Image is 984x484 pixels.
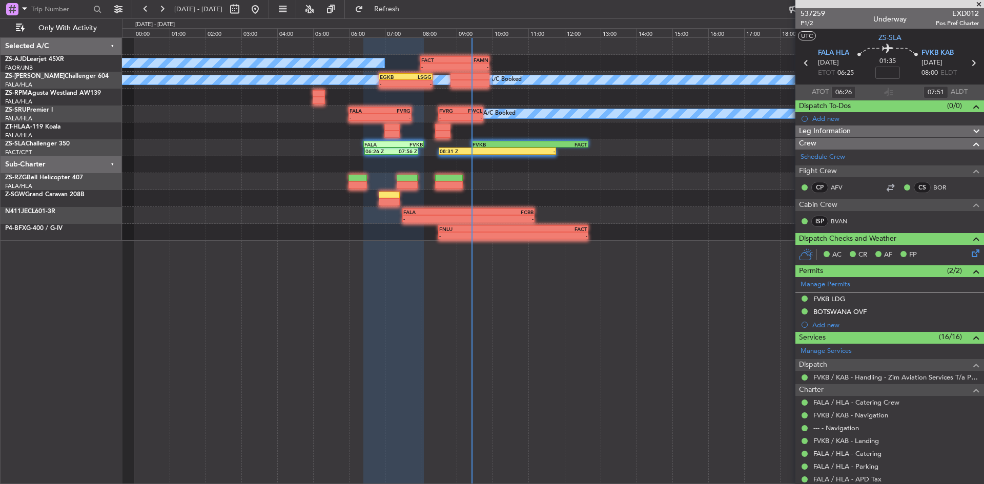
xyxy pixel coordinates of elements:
[135,20,175,29] div: [DATE] - [DATE]
[350,108,380,114] div: FALA
[380,80,406,87] div: -
[924,86,948,98] input: --:--
[818,68,835,78] span: ETOT
[813,462,878,471] a: FALA / HLA - Parking
[799,332,826,344] span: Services
[672,28,708,37] div: 15:00
[365,148,392,154] div: 06:26 Z
[831,217,854,226] a: BVAN
[780,28,816,37] div: 18:00
[813,373,979,382] a: FVKB / KAB - Handling - Zim Aviation Services T/a Pepeti Commodities
[439,226,513,232] div: FNLU
[421,57,455,63] div: FACT
[914,182,931,193] div: CS
[461,114,482,120] div: -
[939,331,962,342] span: (16/16)
[798,31,816,40] button: UTC
[5,81,32,89] a: FALA/HLA
[799,165,837,177] span: Flight Crew
[528,28,564,37] div: 11:00
[5,175,83,181] a: ZS-RZGBell Helicopter 407
[380,114,411,120] div: -
[5,98,32,106] a: FALA/HLA
[439,114,461,120] div: -
[5,192,25,198] span: Z-SGW
[5,208,55,215] a: N411JECL601-3R
[405,74,432,80] div: LSGG
[637,28,672,37] div: 14:00
[5,73,65,79] span: ZS-[PERSON_NAME]
[5,225,26,232] span: P4-BFX
[514,233,587,239] div: -
[5,107,27,113] span: ZS-SRU
[391,148,417,154] div: 07:56 Z
[801,19,825,28] span: P1/2
[5,132,32,139] a: FALA/HLA
[813,475,881,483] a: FALA / HLA - APD Tax
[530,141,587,148] div: FACT
[5,149,32,156] a: FACT/CPT
[813,307,867,316] div: BOTSWANA OVF
[921,68,938,78] span: 08:00
[801,152,845,162] a: Schedule Crew
[11,20,111,36] button: Only With Activity
[947,265,962,276] span: (2/2)
[744,28,780,37] div: 17:00
[514,226,587,232] div: FACT
[947,100,962,111] span: (0/0)
[5,192,85,198] a: Z-SGWGrand Caravan 208B
[811,216,828,227] div: ISP
[473,141,530,148] div: FVKB
[5,64,33,72] a: FAOR/JNB
[813,294,845,303] div: FVKB LDG
[31,2,90,17] input: Trip Number
[5,115,32,122] a: FALA/HLA
[858,250,867,260] span: CR
[206,28,241,37] div: 02:00
[5,141,26,147] span: ZS-SLA
[455,64,488,70] div: -
[813,436,879,445] a: FVKB / KAB - Landing
[708,28,744,37] div: 16:00
[394,141,423,148] div: FVKB
[5,141,70,147] a: ZS-SLAChallenger 350
[832,250,842,260] span: AC
[483,106,516,121] div: A/C Booked
[812,321,979,329] div: Add new
[468,216,534,222] div: -
[5,175,27,181] span: ZS-RZG
[461,108,482,114] div: FWCL
[493,28,528,37] div: 10:00
[457,28,493,37] div: 09:00
[878,32,901,43] span: ZS-SLA
[489,72,522,88] div: A/C Booked
[170,28,206,37] div: 01:00
[498,148,555,154] div: -
[799,125,851,137] span: Leg Information
[403,216,468,222] div: -
[5,182,32,190] a: FALA/HLA
[813,424,859,432] a: --- - Navigation
[5,90,101,96] a: ZS-RPMAgusta Westland AW139
[801,280,850,290] a: Manage Permits
[350,1,412,17] button: Refresh
[365,6,408,13] span: Refresh
[364,141,394,148] div: FALA
[380,74,406,80] div: EGKB
[565,28,601,37] div: 12:00
[174,5,222,14] span: [DATE] - [DATE]
[5,56,64,62] a: ZS-AJDLearjet 45XR
[940,68,957,78] span: ELDT
[134,28,170,37] div: 00:00
[921,58,942,68] span: [DATE]
[909,250,917,260] span: FP
[799,199,837,211] span: Cabin Crew
[455,57,488,63] div: FAMN
[385,28,421,37] div: 07:00
[5,56,27,62] span: ZS-AJD
[813,411,888,419] a: FVKB / KAB - Navigation
[831,86,856,98] input: --:--
[799,384,824,396] span: Charter
[799,265,823,277] span: Permits
[241,28,277,37] div: 03:00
